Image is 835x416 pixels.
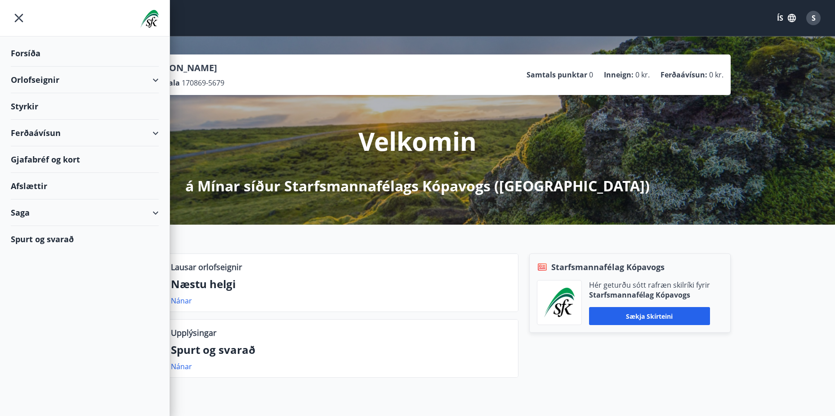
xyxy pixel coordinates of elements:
p: Samtals punktar [527,70,587,80]
button: menu [11,10,27,26]
span: 170869-5679 [182,78,224,88]
div: Orlofseignir [11,67,159,93]
p: Næstu helgi [171,276,511,292]
span: S [812,13,816,23]
span: 0 kr. [709,70,723,80]
p: Spurt og svarað [171,342,511,357]
div: Forsíða [11,40,159,67]
p: Inneign : [604,70,634,80]
img: x5MjQkxwhnYn6YREZUTEa9Q4KsBUeQdWGts9Dj4O.png [544,288,575,317]
p: Lausar orlofseignir [171,261,242,273]
p: Hér geturðu sótt rafræn skilríki fyrir [589,280,710,290]
button: ÍS [772,10,801,26]
p: Starfsmannafélag Kópavogs [589,290,710,300]
img: union_logo [140,10,159,28]
span: Starfsmannafélag Kópavogs [551,261,665,273]
div: Saga [11,199,159,226]
a: Nánar [171,296,192,306]
div: Afslættir [11,173,159,199]
div: Styrkir [11,93,159,120]
button: Sækja skírteini [589,307,710,325]
div: Ferðaávísun [11,120,159,146]
a: Nánar [171,362,192,371]
p: Ferðaávísun : [661,70,707,80]
p: Velkomin [358,124,477,158]
p: [PERSON_NAME] [144,62,224,74]
span: 0 [589,70,593,80]
p: á Mínar síður Starfsmannafélags Kópavogs ([GEOGRAPHIC_DATA]) [185,176,650,196]
p: Upplýsingar [171,327,216,339]
div: Spurt og svarað [11,226,159,252]
div: Gjafabréf og kort [11,146,159,173]
button: S [803,7,824,29]
span: 0 kr. [635,70,650,80]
